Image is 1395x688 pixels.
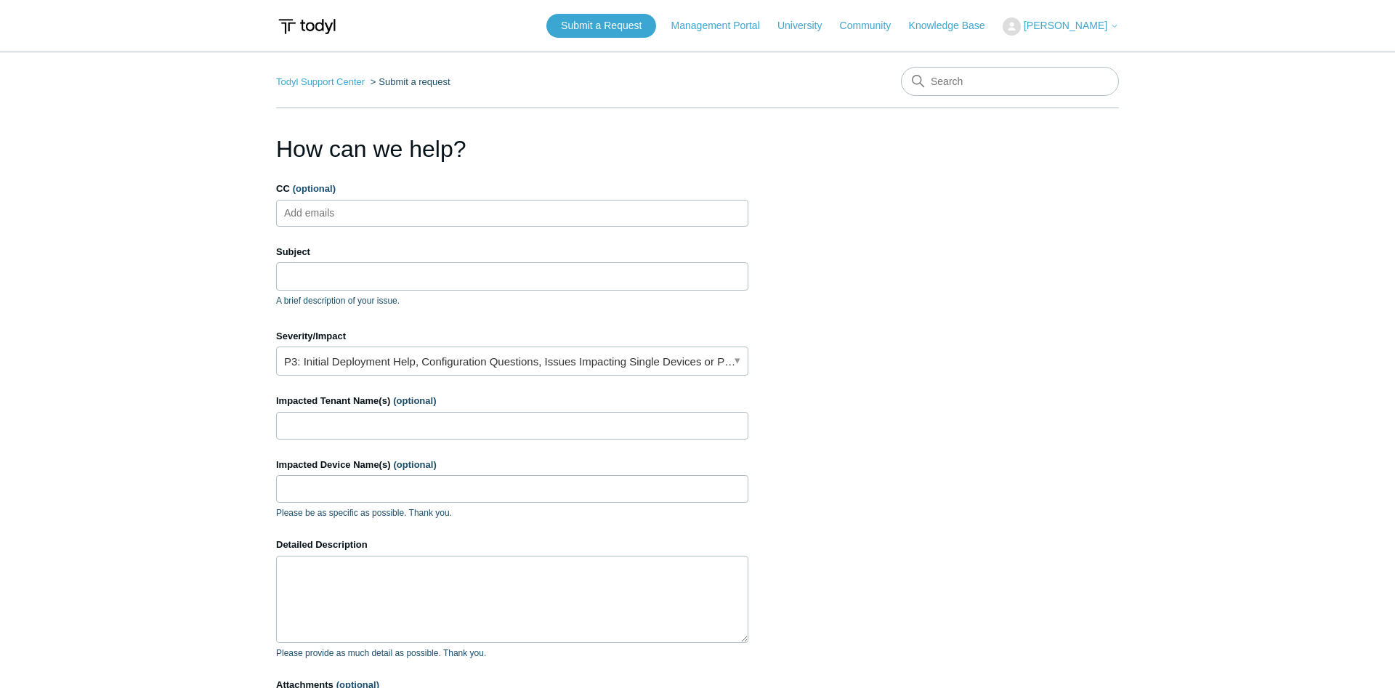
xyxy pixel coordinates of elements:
[276,329,748,344] label: Severity/Impact
[1024,20,1107,31] span: [PERSON_NAME]
[1003,17,1119,36] button: [PERSON_NAME]
[279,202,365,224] input: Add emails
[276,538,748,552] label: Detailed Description
[546,14,656,38] a: Submit a Request
[293,183,336,194] span: (optional)
[909,18,1000,33] a: Knowledge Base
[276,294,748,307] p: A brief description of your issue.
[777,18,836,33] a: University
[368,76,450,87] li: Submit a request
[276,647,748,660] p: Please provide as much detail as possible. Thank you.
[901,67,1119,96] input: Search
[276,245,748,259] label: Subject
[276,506,748,519] p: Please be as specific as possible. Thank you.
[276,131,748,166] h1: How can we help?
[840,18,906,33] a: Community
[276,182,748,196] label: CC
[276,347,748,376] a: P3: Initial Deployment Help, Configuration Questions, Issues Impacting Single Devices or Past Out...
[394,459,437,470] span: (optional)
[393,395,436,406] span: (optional)
[276,76,368,87] li: Todyl Support Center
[276,76,365,87] a: Todyl Support Center
[671,18,775,33] a: Management Portal
[276,458,748,472] label: Impacted Device Name(s)
[276,13,338,40] img: Todyl Support Center Help Center home page
[276,394,748,408] label: Impacted Tenant Name(s)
